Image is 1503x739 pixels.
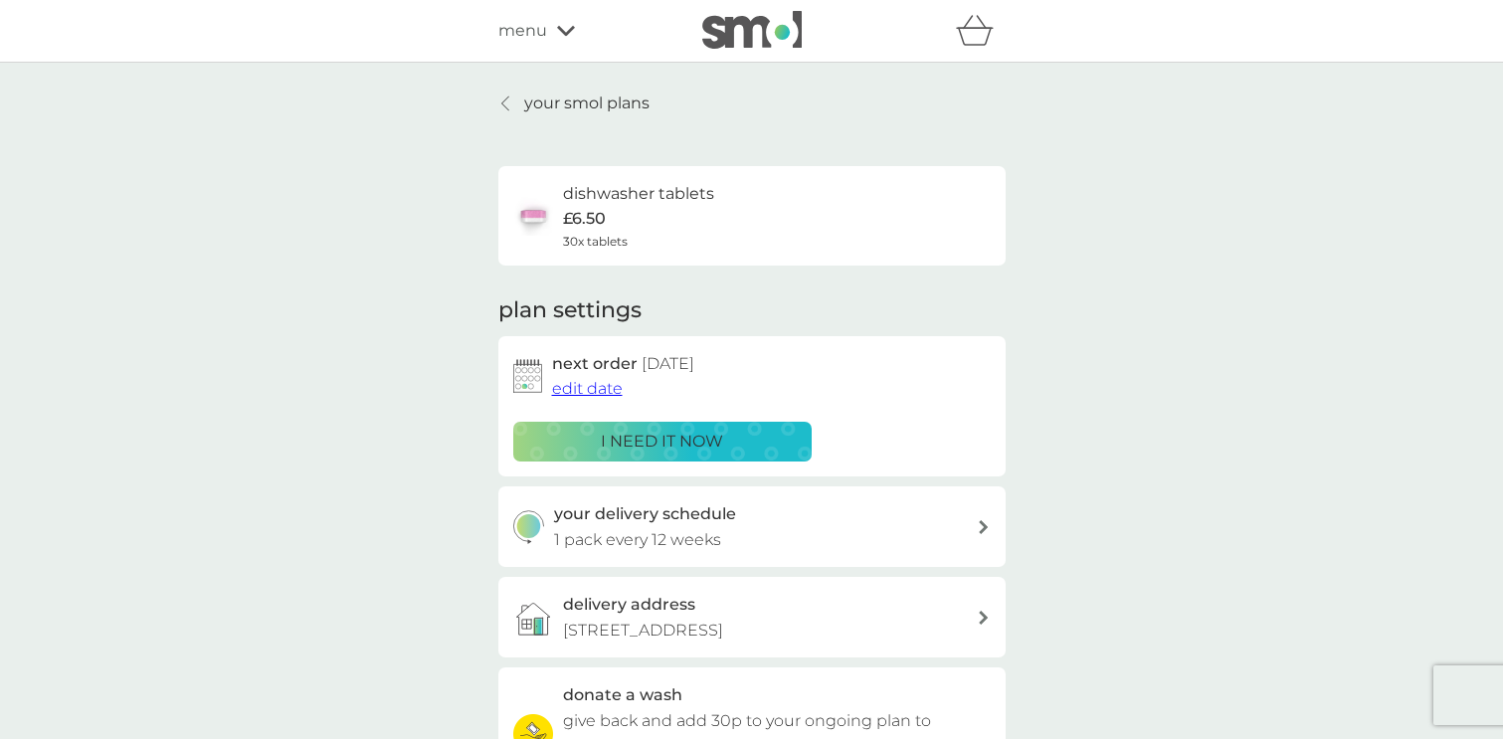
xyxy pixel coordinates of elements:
p: i need it now [601,429,723,455]
h2: plan settings [498,295,642,326]
div: basket [956,11,1006,51]
img: dishwasher tablets [513,196,553,236]
h3: delivery address [563,592,695,618]
p: your smol plans [524,91,650,116]
p: £6.50 [563,206,606,232]
h6: dishwasher tablets [563,181,714,207]
button: your delivery schedule1 pack every 12 weeks [498,486,1006,567]
p: [STREET_ADDRESS] [563,618,723,644]
span: menu [498,18,547,44]
button: i need it now [513,422,812,462]
a: your smol plans [498,91,650,116]
img: smol [702,11,802,49]
h3: donate a wash [563,682,682,708]
h2: next order [552,351,694,377]
a: delivery address[STREET_ADDRESS] [498,577,1006,657]
p: 1 pack every 12 weeks [554,527,721,553]
span: edit date [552,379,623,398]
span: [DATE] [642,354,694,373]
h3: your delivery schedule [554,501,736,527]
button: edit date [552,376,623,402]
span: 30x tablets [563,232,628,251]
